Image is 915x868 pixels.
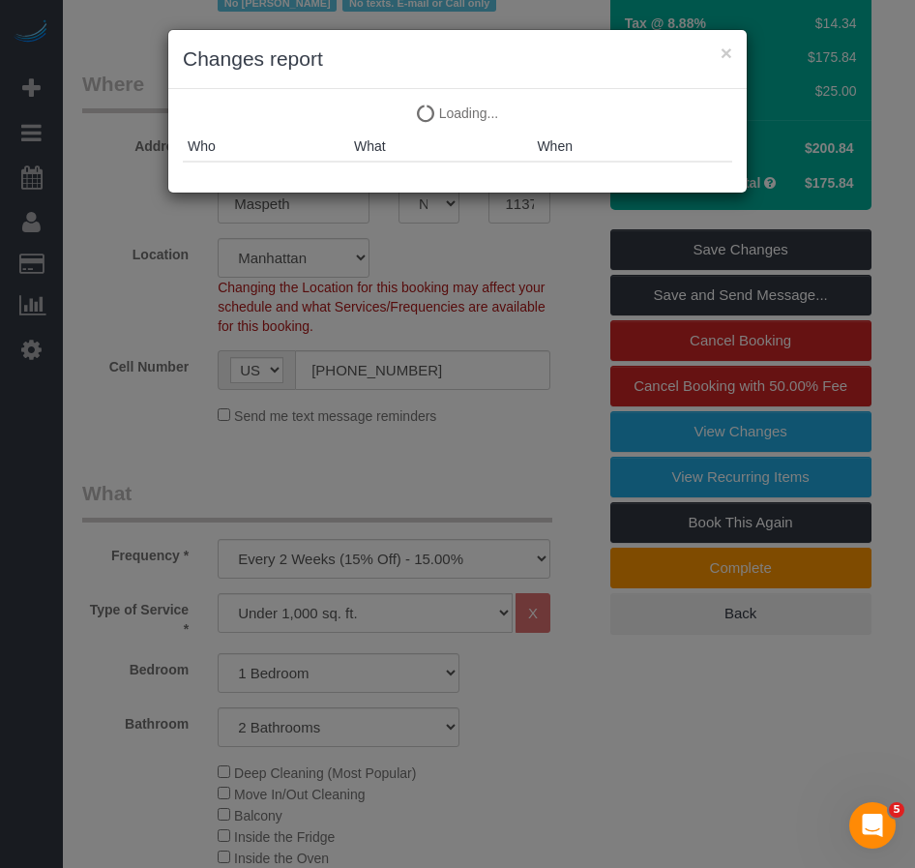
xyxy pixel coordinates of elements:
[168,30,747,193] sui-modal: Changes report
[889,802,904,818] span: 5
[183,104,732,123] p: Loading...
[183,132,349,162] th: Who
[349,132,532,162] th: What
[532,132,732,162] th: When
[183,45,732,74] h3: Changes report
[849,802,896,849] iframe: Intercom live chat
[721,43,732,63] button: ×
